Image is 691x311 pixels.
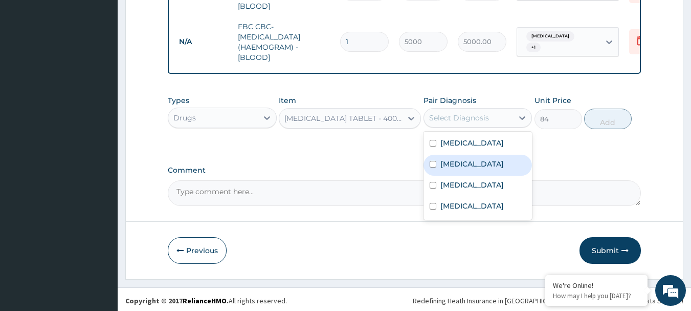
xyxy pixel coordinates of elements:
[284,113,403,123] div: [MEDICAL_DATA] TABLET - 400MG
[53,57,172,71] div: Chat with us now
[413,296,683,306] div: Redefining Heath Insurance in [GEOGRAPHIC_DATA] using Telemedicine and Data Science!
[553,281,640,290] div: We're Online!
[584,109,632,129] button: Add
[5,204,195,240] textarea: Type your message and hit 'Enter'
[59,91,141,195] span: We're online!
[440,180,504,190] label: [MEDICAL_DATA]
[168,237,227,264] button: Previous
[168,5,192,30] div: Minimize live chat window
[233,16,335,68] td: FBC CBC-[MEDICAL_DATA] (HAEMOGRAM) - [BLOOD]
[440,201,504,211] label: [MEDICAL_DATA]
[429,113,489,123] div: Select Diagnosis
[174,32,233,51] td: N/A
[440,138,504,148] label: [MEDICAL_DATA]
[168,96,189,105] label: Types
[279,95,296,106] label: Item
[534,95,571,106] label: Unit Price
[423,95,476,106] label: Pair Diagnosis
[183,296,227,305] a: RelianceHMO
[19,51,41,77] img: d_794563401_company_1708531726252_794563401
[526,31,574,42] span: [MEDICAL_DATA]
[553,292,640,300] p: How may I help you today?
[579,237,641,264] button: Submit
[526,43,541,53] span: + 1
[168,166,641,175] label: Comment
[440,159,504,169] label: [MEDICAL_DATA]
[173,113,196,123] div: Drugs
[125,296,229,305] strong: Copyright © 2017 .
